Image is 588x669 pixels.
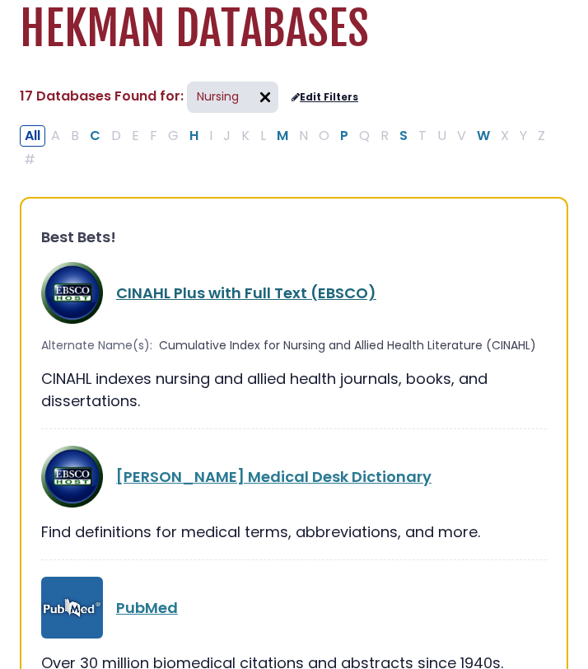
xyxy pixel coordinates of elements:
[184,125,203,147] button: Filter Results H
[41,367,547,412] div: CINAHL indexes nursing and allied health journals, books, and dissertations.
[187,82,278,113] span: Nursing
[252,84,278,110] img: arr097.svg
[292,91,358,103] a: Edit Filters
[20,2,568,57] h1: Hekman Databases
[20,87,184,105] span: 17 Databases Found for:
[159,337,536,354] span: Cumulative Index for Nursing and Allied Health Literature (CINAHL)
[116,283,376,303] a: CINAHL Plus with Full Text (EBSCO)
[116,466,432,487] a: [PERSON_NAME] Medical Desk Dictionary
[116,597,178,618] a: PubMed
[394,125,413,147] button: Filter Results S
[472,125,495,147] button: Filter Results W
[41,228,547,246] h3: Best Bets!
[20,125,45,147] button: All
[20,124,552,169] div: Alpha-list to filter by first letter of database name
[85,125,105,147] button: Filter Results C
[335,125,353,147] button: Filter Results P
[41,337,152,354] span: Alternate Name(s):
[41,521,547,543] div: Find definitions for medical terms, abbreviations, and more.
[272,125,293,147] button: Filter Results M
